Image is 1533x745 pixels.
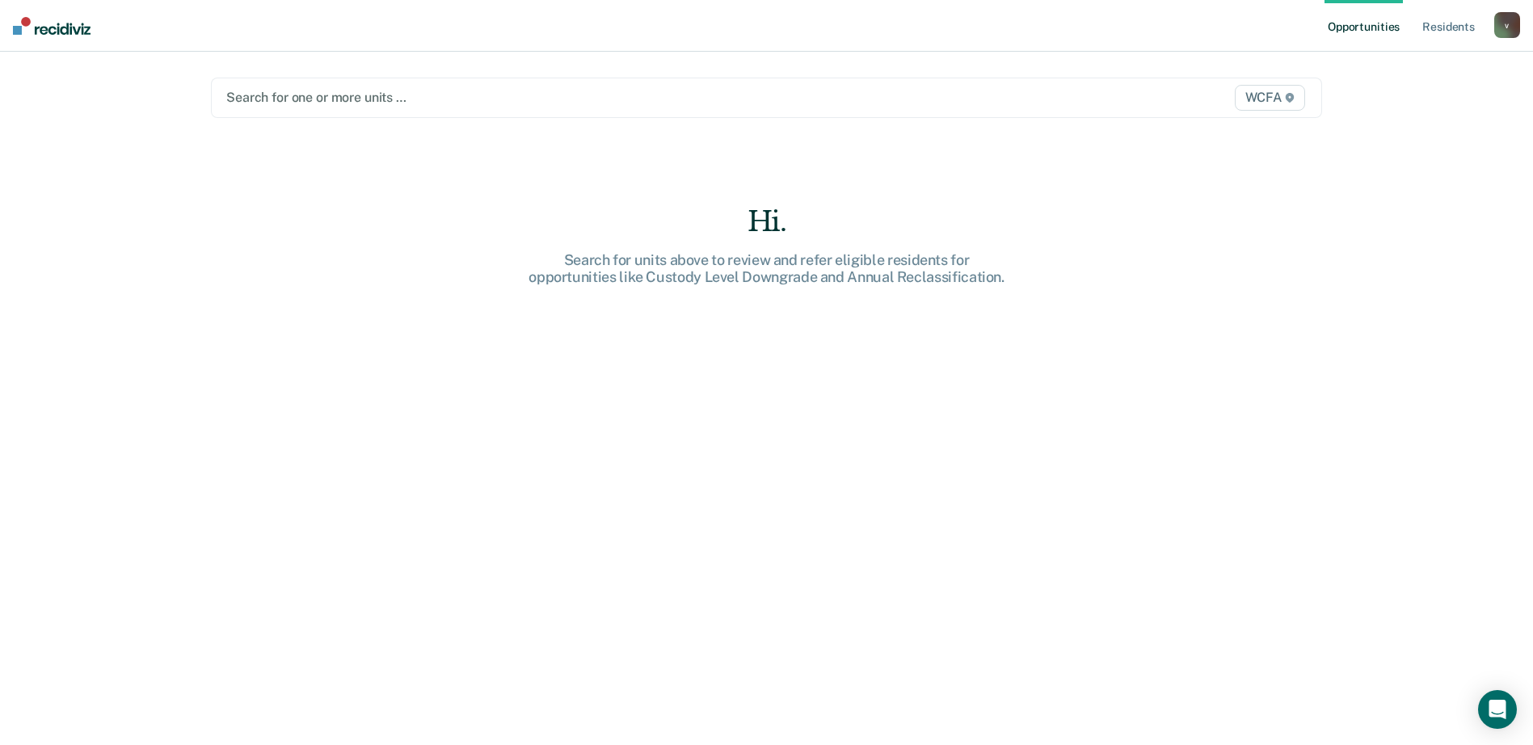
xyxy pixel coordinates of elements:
[1494,12,1520,38] button: v
[508,205,1026,238] div: Hi.
[1478,690,1517,729] div: Open Intercom Messenger
[1235,85,1305,111] span: WCFA
[13,17,91,35] img: Recidiviz
[508,251,1026,286] div: Search for units above to review and refer eligible residents for opportunities like Custody Leve...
